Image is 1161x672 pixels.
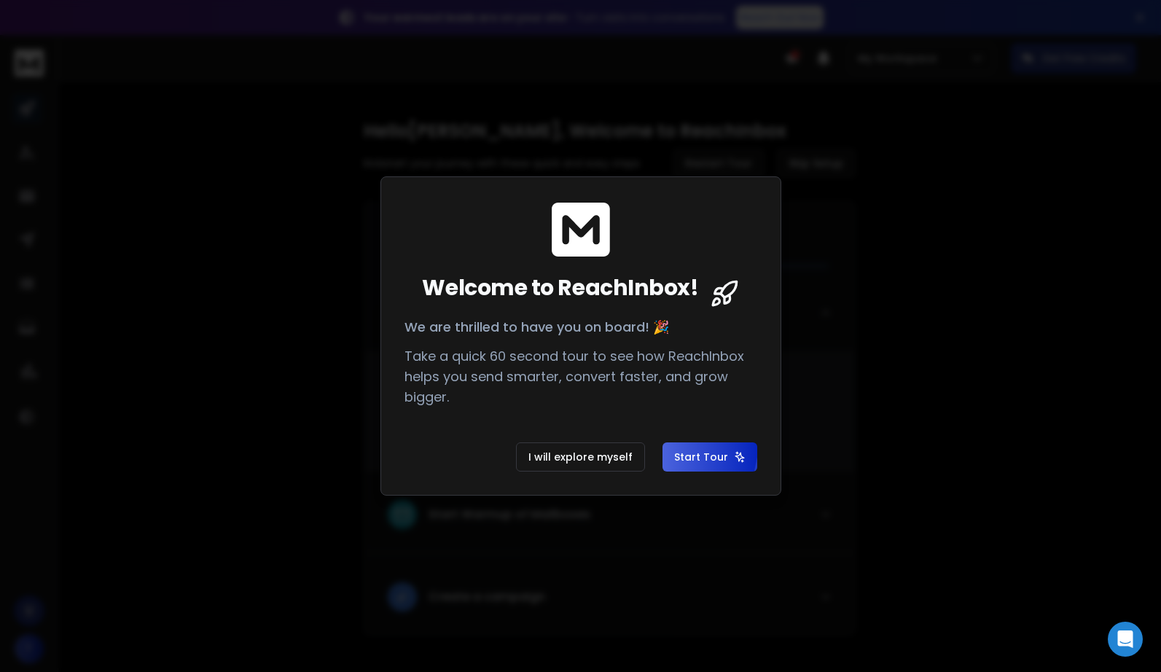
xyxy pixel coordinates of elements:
[674,450,746,464] span: Start Tour
[404,317,757,337] p: We are thrilled to have you on board! 🎉
[516,442,645,472] button: I will explore myself
[422,275,698,301] span: Welcome to ReachInbox!
[662,442,757,472] button: Start Tour
[404,346,757,407] p: Take a quick 60 second tour to see how ReachInbox helps you send smarter, convert faster, and gro...
[1108,622,1143,657] div: Open Intercom Messenger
